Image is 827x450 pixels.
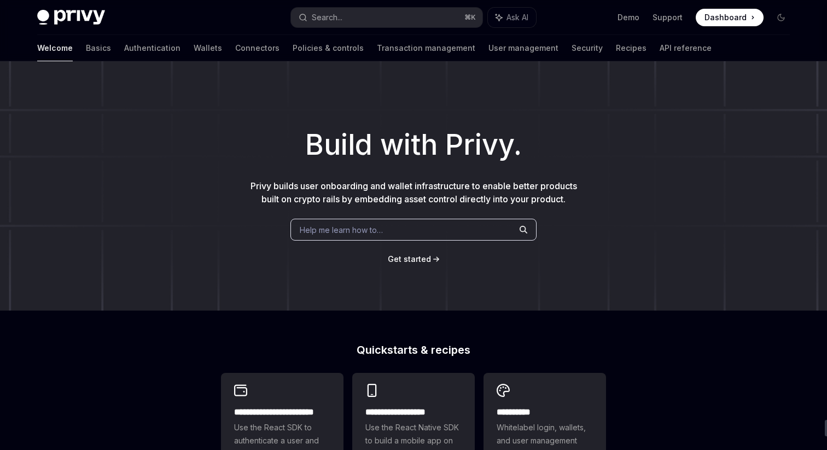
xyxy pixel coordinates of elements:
a: Authentication [124,35,180,61]
a: Transaction management [377,35,475,61]
a: API reference [660,35,712,61]
a: Demo [618,12,639,23]
h2: Quickstarts & recipes [221,344,606,355]
h1: Build with Privy. [18,124,809,166]
span: Dashboard [704,12,747,23]
a: Basics [86,35,111,61]
span: ⌘ K [464,13,476,22]
a: Security [572,35,603,61]
span: Privy builds user onboarding and wallet infrastructure to enable better products built on crypto ... [251,180,577,204]
a: Dashboard [696,9,764,26]
a: User management [488,35,558,61]
span: Help me learn how to… [300,224,383,236]
button: Search...⌘K [291,8,482,27]
a: Policies & controls [293,35,364,61]
a: Get started [388,254,431,265]
a: Welcome [37,35,73,61]
img: dark logo [37,10,105,25]
a: Connectors [235,35,279,61]
div: Search... [312,11,342,24]
a: Wallets [194,35,222,61]
button: Toggle dark mode [772,9,790,26]
a: Support [653,12,683,23]
span: Get started [388,254,431,264]
button: Ask AI [488,8,536,27]
span: Ask AI [506,12,528,23]
a: Recipes [616,35,647,61]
